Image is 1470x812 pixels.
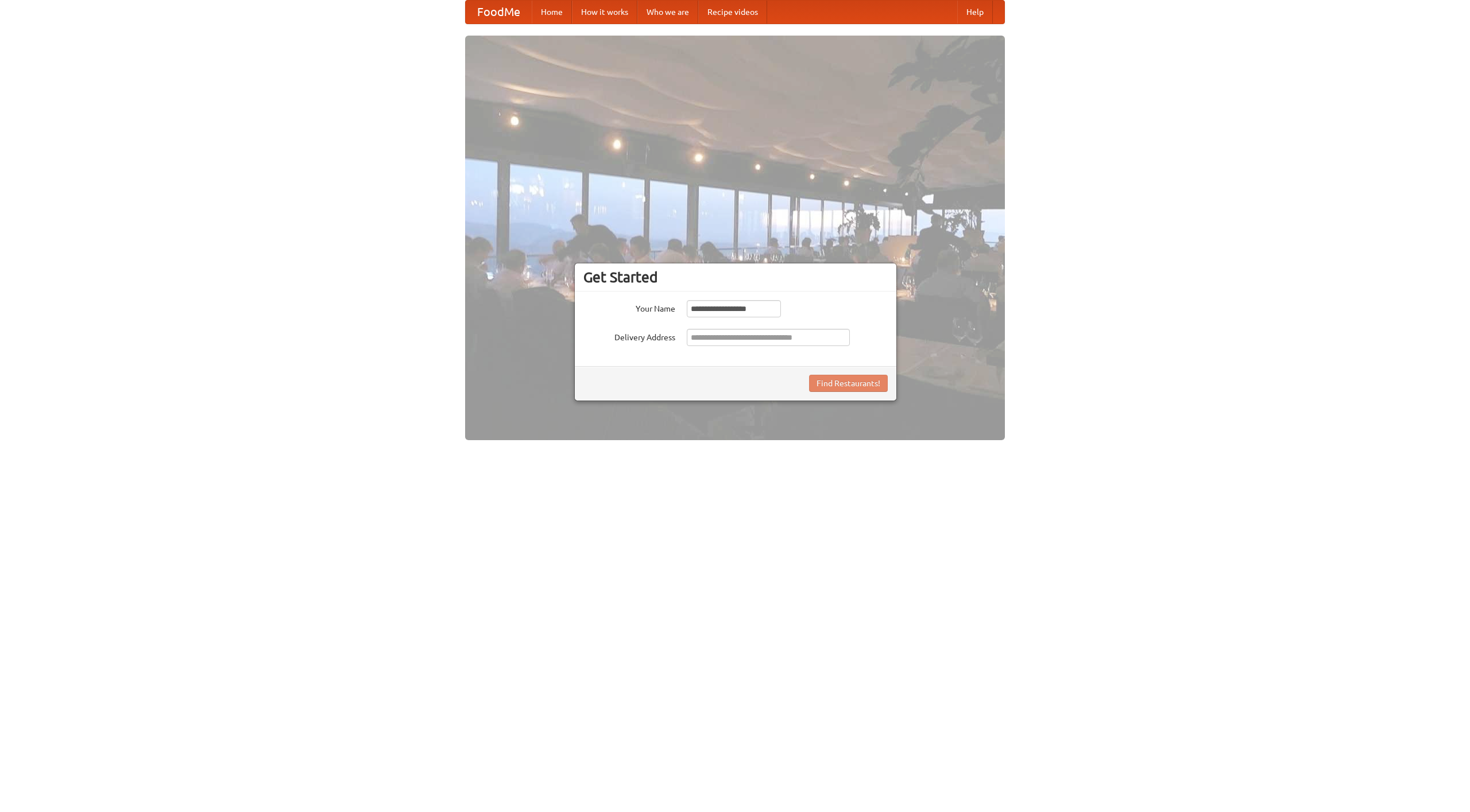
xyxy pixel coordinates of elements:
a: FoodMe [466,1,532,24]
label: Your Name [583,300,675,314]
a: Who we are [637,1,698,24]
button: Find Restaurants! [809,375,888,392]
a: Home [532,1,572,24]
a: Recipe videos [698,1,767,24]
h3: Get Started [583,269,888,286]
label: Delivery Address [583,329,675,343]
a: How it works [572,1,637,24]
a: Help [957,1,993,24]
